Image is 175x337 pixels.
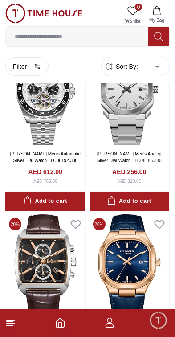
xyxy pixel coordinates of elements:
img: ... [5,4,83,23]
img: Lee Cooper Men's Analog Silver Dial Watch - LC08185.330 [90,43,170,145]
button: Add to cart [90,192,170,211]
div: Add to cart [24,196,67,206]
img: Lee Cooper Men's Automatic Silver Dial Watch - LC08192.330 [5,43,85,145]
button: Add to cart [5,192,85,211]
span: Wishlist [122,18,144,24]
h4: AED 612.00 [28,167,62,176]
div: Chat Widget [149,311,168,330]
a: [PERSON_NAME] Men's Analog Silver Dial Watch - LC08185.330 [97,151,162,163]
a: [PERSON_NAME] Men's Automatic Silver Dial Watch - LC08192.330 [10,151,81,163]
span: My Bag [146,17,168,24]
img: Lee Cooper Men's Analog Dark Blue Dial Watch - LC08179.495 [90,214,170,317]
button: My Bag [144,4,170,26]
a: 0Wishlist [122,4,144,26]
span: 20 % [93,218,106,230]
span: Sort By: [114,62,138,71]
div: Add to cart [107,196,151,206]
button: Filter [5,57,49,76]
div: AED 320.00 [117,178,141,185]
span: 20 % [9,218,21,230]
h4: AED 256.00 [112,167,146,176]
a: Home [55,317,65,328]
img: Lee Cooper Men's Multi Function Grey Dial Watch - LC08180.362 [5,214,85,317]
span: 0 [135,4,142,11]
button: Sort By: [105,62,138,71]
div: AED 765.00 [33,178,57,185]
